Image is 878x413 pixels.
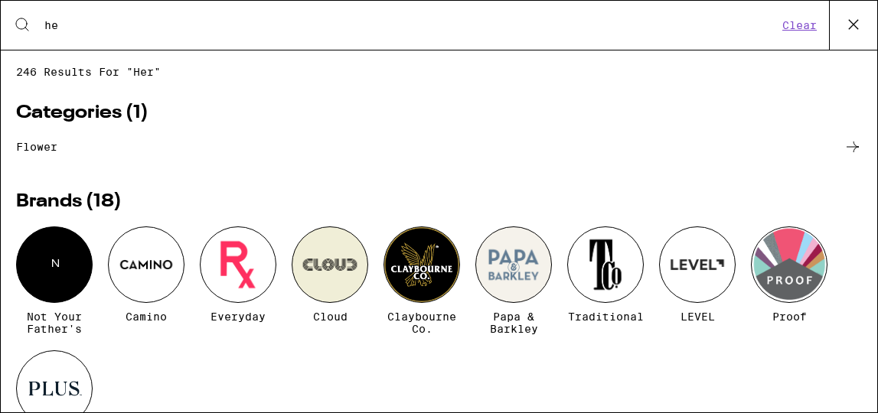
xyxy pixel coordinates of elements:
span: Camino [126,311,167,323]
span: LEVEL [681,311,715,323]
span: Cloud [313,311,348,323]
h2: Brands ( 18 ) [16,193,862,211]
span: Claybourne Co. [384,311,460,335]
span: Proof [772,311,807,323]
input: Search for products & categories [44,18,778,32]
span: Everyday [211,311,266,323]
span: Papa & Barkley [475,311,552,335]
span: Hi. Need any help? [9,11,110,23]
span: Traditional [568,311,644,323]
span: Not Your Father's [16,311,93,335]
span: 246 results for "her" [16,66,862,78]
button: Clear [778,18,821,32]
div: N [16,226,93,303]
a: flower [16,138,862,156]
h2: Categories ( 1 ) [16,104,862,122]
